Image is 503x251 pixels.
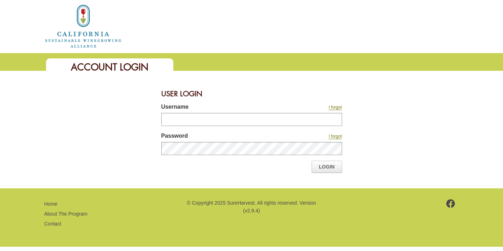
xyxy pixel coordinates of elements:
label: Password [161,132,278,142]
img: footer-facebook.png [446,199,455,208]
a: Home [44,201,57,207]
span: Account Login [71,61,149,73]
a: Login [312,161,342,173]
a: Home [44,23,122,29]
div: User Login [161,85,342,103]
label: Username [161,103,278,113]
p: © Copyright 2025 SureHarvest. All rights reserved. Version (v2.9.4) [186,199,317,215]
a: I forgot [329,105,342,110]
a: Contact [44,221,61,227]
img: logo_cswa2x.png [44,4,122,49]
a: I forgot [329,134,342,139]
a: About The Program [44,211,88,217]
